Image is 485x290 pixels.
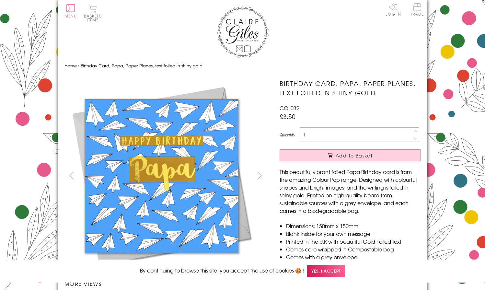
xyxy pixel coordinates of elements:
[84,5,102,22] button: Basket0 items
[252,168,267,183] button: next
[280,149,421,161] button: Add to Basket
[280,79,421,98] h1: Birthday Card, Papa, Paper Planes, text foiled in shiny gold
[336,152,373,159] span: Add to Basket
[64,168,79,183] button: prev
[386,3,401,16] a: Log In
[286,253,421,261] li: Comes with a grey envelope
[286,222,421,230] li: Dimensions: 150mm x 150mm
[280,104,299,112] span: COL032
[286,230,421,238] li: Blank inside for your own message
[280,132,295,138] label: Quantity
[280,112,295,121] span: £3.50
[64,4,77,18] button: Menu
[64,59,421,73] nav: breadcrumbs
[286,245,421,253] li: Comes cello wrapped in Compostable bag
[78,63,79,69] span: ›
[64,280,267,287] h3: More views
[87,13,102,23] span: 0 items
[81,63,202,69] span: Birthday Card, Papa, Paper Planes, text foiled in shiny gold
[64,63,77,69] a: Home
[217,6,269,58] img: Claire Giles Greetings Cards
[286,238,421,245] li: Printed in the U.K with beautiful Gold Foiled text
[267,79,461,273] img: Birthday Card, Papa, Paper Planes, text foiled in shiny gold
[307,265,345,277] span: Yes, I accept
[64,79,259,273] img: Birthday Card, Papa, Paper Planes, text foiled in shiny gold
[64,13,77,19] span: Menu
[410,3,424,17] a: Trade
[280,168,421,215] p: This beautiful vibrant foiled Papa Birthday card is from the amazing Colour Pop range. Designed w...
[410,3,424,16] span: Trade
